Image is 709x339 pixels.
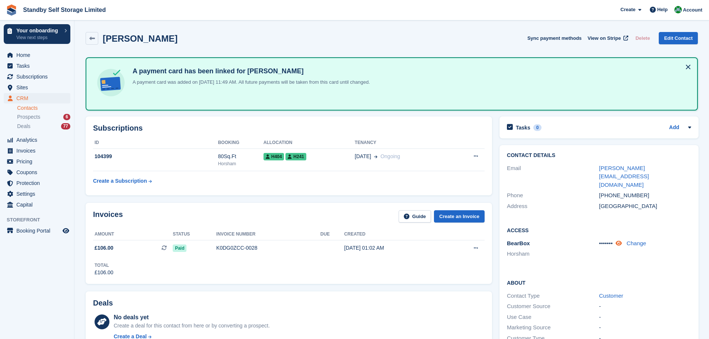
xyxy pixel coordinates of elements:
[380,153,400,159] span: Ongoing
[4,61,70,71] a: menu
[632,32,653,44] button: Delete
[320,228,344,240] th: Due
[264,137,355,149] th: Allocation
[16,34,61,41] p: View next steps
[516,124,530,131] h2: Tasks
[93,153,218,160] div: 104399
[4,50,70,60] a: menu
[16,156,61,167] span: Pricing
[216,228,320,240] th: Invoice number
[16,28,61,33] p: Your onboarding
[16,199,61,210] span: Capital
[17,123,31,130] span: Deals
[4,199,70,210] a: menu
[16,82,61,93] span: Sites
[17,122,70,130] a: Deals 77
[264,153,284,160] span: H404
[4,135,70,145] a: menu
[507,191,599,200] div: Phone
[4,178,70,188] a: menu
[399,210,431,223] a: Guide
[533,124,542,131] div: 0
[344,244,445,252] div: [DATE] 01:02 AM
[63,114,70,120] div: 6
[4,93,70,103] a: menu
[17,113,70,121] a: Prospects 6
[95,244,114,252] span: £106.00
[669,124,679,132] a: Add
[16,61,61,71] span: Tasks
[16,50,61,60] span: Home
[674,6,682,13] img: Megan Cotton
[507,202,599,211] div: Address
[355,137,451,149] th: Tenancy
[657,6,668,13] span: Help
[659,32,698,44] a: Edit Contact
[16,145,61,156] span: Invoices
[17,105,70,112] a: Contacts
[16,167,61,178] span: Coupons
[4,82,70,93] a: menu
[599,292,623,299] a: Customer
[93,228,173,240] th: Amount
[507,313,599,322] div: Use Case
[585,32,630,44] a: View on Stripe
[507,250,599,258] li: Horsham
[599,323,691,332] div: -
[599,191,691,200] div: [PHONE_NUMBER]
[344,228,445,240] th: Created
[61,123,70,129] div: 77
[507,279,691,286] h2: About
[507,164,599,189] div: Email
[16,71,61,82] span: Subscriptions
[507,323,599,332] div: Marketing Source
[93,177,147,185] div: Create a Subscription
[16,178,61,188] span: Protection
[4,156,70,167] a: menu
[93,137,218,149] th: ID
[93,174,152,188] a: Create a Subscription
[527,32,582,44] button: Sync payment methods
[620,6,635,13] span: Create
[93,299,113,307] h2: Deals
[218,160,264,167] div: Horsham
[507,226,691,234] h2: Access
[4,24,70,44] a: Your onboarding View next steps
[588,35,621,42] span: View on Stripe
[103,33,178,44] h2: [PERSON_NAME]
[95,269,114,276] div: £106.00
[4,71,70,82] a: menu
[285,153,306,160] span: H241
[17,113,40,121] span: Prospects
[6,4,17,16] img: stora-icon-8386f47178a22dfd0bd8f6a31ec36ba5ce8667c1dd55bd0f319d3a0aa187defe.svg
[114,322,269,330] div: Create a deal for this contact from here or by converting a prospect.
[173,228,216,240] th: Status
[627,240,646,246] a: Change
[218,153,264,160] div: 80Sq.Ft
[507,292,599,300] div: Contact Type
[16,93,61,103] span: CRM
[4,167,70,178] a: menu
[507,240,530,246] span: BearBox
[93,210,123,223] h2: Invoices
[4,189,70,199] a: menu
[355,153,371,160] span: [DATE]
[683,6,702,14] span: Account
[4,226,70,236] a: menu
[599,313,691,322] div: -
[216,244,320,252] div: K0DG0ZCC-0028
[434,210,485,223] a: Create an Invoice
[95,262,114,269] div: Total
[16,189,61,199] span: Settings
[218,137,264,149] th: Booking
[130,79,370,86] p: A payment card was added on [DATE] 11:49 AM. All future payments will be taken from this card unt...
[7,216,74,224] span: Storefront
[61,226,70,235] a: Preview store
[173,244,186,252] span: Paid
[16,135,61,145] span: Analytics
[599,165,649,188] a: [PERSON_NAME][EMAIL_ADDRESS][DOMAIN_NAME]
[599,240,613,246] span: •••••••
[599,302,691,311] div: -
[4,145,70,156] a: menu
[95,67,127,98] img: card-linked-ebf98d0992dc2aeb22e95c0e3c79077019eb2392cfd83c6a337811c24bc77127.svg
